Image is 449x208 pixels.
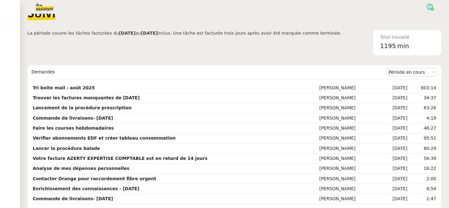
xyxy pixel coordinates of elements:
strong: Trouver les factures manquantes de [DATE] [33,95,140,100]
td: [PERSON_NAME] [318,144,381,154]
td: 8:54 [408,184,437,194]
td: [DATE] [381,184,408,194]
strong: Lancer la procédure balade [33,146,100,151]
b: [DATE] [141,31,157,36]
span: min [397,41,409,51]
td: 95:51 [408,133,437,143]
td: [PERSON_NAME] [318,154,381,164]
strong: Tri boite mail - août 2025 [33,85,95,90]
td: [DATE] [381,123,408,133]
b: [DATE] [119,31,135,36]
td: [PERSON_NAME] [318,184,381,194]
div: Demandes [31,66,386,78]
td: [DATE] [381,133,408,143]
td: 46:27 [408,123,437,133]
td: 16:22 [408,164,437,174]
strong: Contacter Orange pour raccordement fibre urgent [33,176,156,181]
td: 34:37 [408,93,437,103]
td: [PERSON_NAME] [318,174,381,184]
td: [DATE] [381,194,408,204]
td: [PERSON_NAME] [318,123,381,133]
span: inclus. Une tâche est facturée trois jours après avoir été marquée comme terminée. [157,31,341,36]
span: Suivi [27,8,56,20]
td: [PERSON_NAME] [318,133,381,143]
td: [DATE] [381,103,408,113]
td: [DATE] [381,113,408,123]
td: [PERSON_NAME] [318,93,381,103]
td: 803:14 [408,83,437,93]
div: Total travaillé [380,34,434,41]
strong: Votre facture AZERTY EXPERTISE COMPTABLE est en retard de 14 jours [33,156,207,161]
strong: Vérifier abonnements EDF et créer tableau consommation [33,136,176,141]
td: [PERSON_NAME] [318,83,381,93]
strong: Enrichissement des connaissances - [DATE] [33,186,139,191]
td: 60:29 [408,144,437,154]
td: [DATE] [381,93,408,103]
td: 56:39 [408,154,437,164]
span: La période couvre les tâches facturées du [27,31,119,36]
strong: Commande de livraisons- [DATE] [33,196,113,201]
td: [DATE] [381,144,408,154]
span: au [136,31,141,36]
td: [DATE] [381,154,408,164]
td: [PERSON_NAME] [318,103,381,113]
td: 4:19 [408,113,437,123]
nz-select-item: Période en cours [389,68,435,76]
strong: Analyse de mes dépenses personnelles [33,166,129,171]
strong: Lancement de la procédure prescription [33,105,132,110]
td: 1:47 [408,194,437,204]
td: [PERSON_NAME] [318,164,381,174]
td: [PERSON_NAME] [318,194,381,204]
td: [DATE] [381,174,408,184]
strong: Commande de livraisons- [DATE] [33,116,113,121]
td: [DATE] [381,83,408,93]
span: 1195 [380,42,396,50]
td: 63:26 [408,103,437,113]
td: 2:00 [408,174,437,184]
td: [PERSON_NAME] [318,113,381,123]
strong: Faire les courses hebdomadaires [33,126,114,131]
td: [DATE] [381,164,408,174]
img: svg [427,3,433,10]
